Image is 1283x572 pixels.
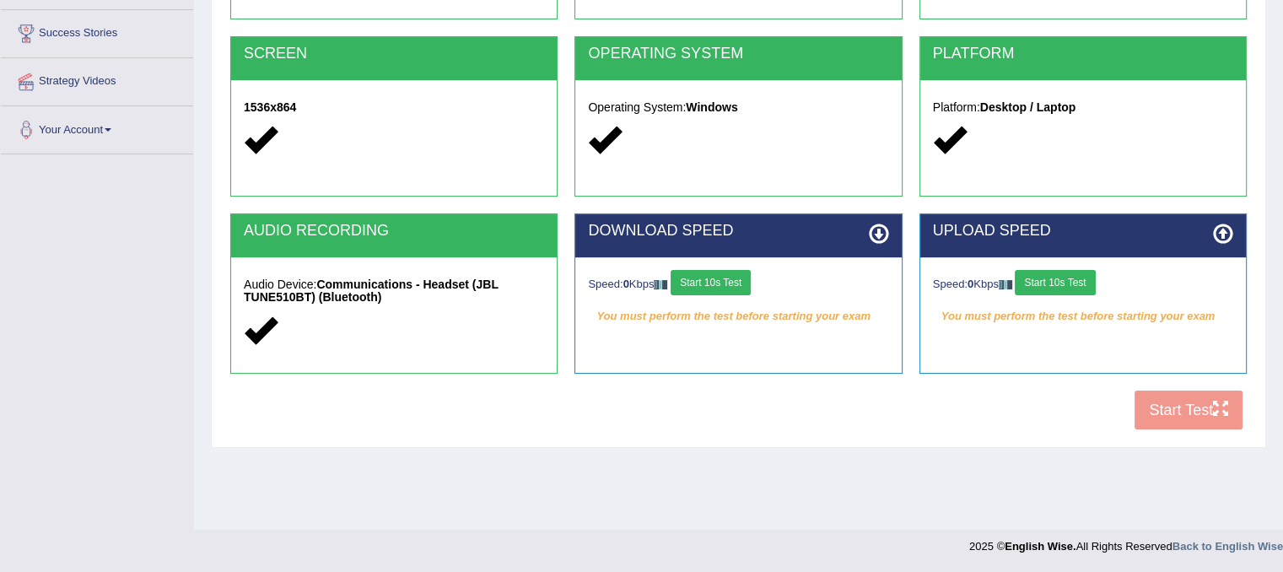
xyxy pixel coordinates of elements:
[1172,540,1283,553] a: Back to English Wise
[244,46,544,62] h2: SCREEN
[244,100,296,114] strong: 1536x864
[1,10,193,52] a: Success Stories
[244,223,544,240] h2: AUDIO RECORDING
[671,270,751,295] button: Start 10s Test
[1015,270,1095,295] button: Start 10s Test
[244,278,499,304] strong: Communications - Headset (JBL TUNE510BT) (Bluetooth)
[933,46,1233,62] h2: PLATFORM
[623,278,629,290] strong: 0
[969,530,1283,554] div: 2025 © All Rights Reserved
[244,278,544,305] h5: Audio Device:
[588,270,888,299] div: Speed: Kbps
[588,223,888,240] h2: DOWNLOAD SPEED
[999,280,1012,289] img: ajax-loader-fb-connection.gif
[588,46,888,62] h2: OPERATING SYSTEM
[933,304,1233,329] em: You must perform the test before starting your exam
[968,278,973,290] strong: 0
[588,304,888,329] em: You must perform the test before starting your exam
[933,223,1233,240] h2: UPLOAD SPEED
[933,101,1233,114] h5: Platform:
[1,58,193,100] a: Strategy Videos
[686,100,737,114] strong: Windows
[654,280,667,289] img: ajax-loader-fb-connection.gif
[933,270,1233,299] div: Speed: Kbps
[980,100,1076,114] strong: Desktop / Laptop
[1005,540,1075,553] strong: English Wise.
[1,106,193,148] a: Your Account
[588,101,888,114] h5: Operating System:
